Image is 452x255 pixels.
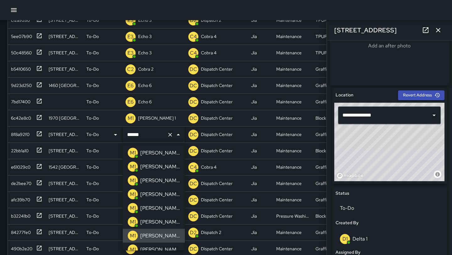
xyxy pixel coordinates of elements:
[138,33,152,40] p: Echo 3
[8,178,31,187] div: de2bee70
[315,33,348,40] div: TPUP Service Requested
[251,213,257,219] div: Jia
[251,33,257,40] div: Jia
[315,197,348,203] div: Graffiti Abated Large
[315,229,348,236] div: Graffiti Abated Large
[315,246,348,252] div: Graffiti Abated Large
[86,115,99,121] p: To-Do
[201,148,233,154] p: Dispatch Center
[315,115,348,121] div: Block Face Detailed
[49,50,80,56] div: 155 Grand Avenue
[86,99,99,105] p: To-Do
[251,180,257,187] div: Jia
[140,191,180,198] p: [PERSON_NAME] 15
[127,98,134,106] p: E6
[49,180,80,187] div: 401 9th Street
[8,112,31,121] div: 6c42e8c0
[8,96,30,105] div: 7bd17400
[276,99,302,105] div: Maintenance
[201,246,233,252] p: Dispatch Center
[140,204,180,212] p: [PERSON_NAME] 17
[201,82,233,89] p: Dispatch Center
[49,213,80,219] div: 505 17th Street
[251,197,257,203] div: Jia
[8,194,30,203] div: afc39b70
[276,213,309,219] div: Pressure Washing
[86,66,99,72] p: To-Do
[86,131,99,138] p: To-Do
[190,196,197,204] p: DC
[49,246,80,252] div: 300 17th Street
[49,66,80,72] div: 415 24th Street
[251,17,257,23] div: Jia
[138,99,152,105] p: Echo 6
[86,50,99,56] p: To-Do
[86,246,99,252] p: To-Do
[49,115,80,121] div: 1970 Broadway
[127,17,134,24] p: E3
[201,115,233,121] p: Dispatch Center
[190,82,197,90] p: DC
[315,148,348,154] div: Block Face Detailed
[315,99,348,105] div: Graffiti Abated Large
[201,164,217,170] p: Cobra 4
[315,50,348,56] div: TPUP Service Requested
[49,131,80,138] div: 43 Grand Avenue
[315,66,348,72] div: Graffiti Sticker Abated Small
[140,149,180,157] p: [PERSON_NAME] 10
[276,148,302,154] div: Maintenance
[127,82,134,90] p: E6
[140,246,180,253] p: [PERSON_NAME] 11
[190,229,197,236] p: D2
[201,17,221,23] p: Dispatch 2
[49,33,80,40] div: 206 23rd Street
[174,130,183,139] button: Close
[130,246,136,253] p: M1
[251,246,257,252] div: Jia
[190,164,197,171] p: C4
[49,197,80,203] div: 1500 Broadway
[315,17,348,23] div: TPUP Service Requested
[49,148,80,154] div: 1508 15th Street
[276,246,302,252] div: Maintenance
[8,47,32,56] div: 50c48560
[276,229,302,236] div: Maintenance
[190,213,197,220] p: DC
[201,99,233,105] p: Dispatch Center
[8,80,32,89] div: 9d23d250
[251,229,257,236] div: Jia
[251,66,257,72] div: Jia
[140,163,180,171] p: [PERSON_NAME] 12
[276,33,302,40] div: Maintenance
[276,50,302,56] div: Maintenance
[128,115,134,122] p: M1
[8,243,32,252] div: 490b2e20
[49,164,80,170] div: 1542 Broadway
[86,229,99,236] p: To-Do
[190,17,197,24] p: D2
[201,131,233,138] p: Dispatch Center
[315,164,348,170] div: Graffiti Abated Large
[8,227,31,236] div: 84277fe0
[276,66,302,72] div: Maintenance
[201,66,233,72] p: Dispatch Center
[8,161,30,170] div: e61029c0
[315,213,348,219] div: Block Face Pressure Washed
[190,115,197,122] p: DC
[276,82,302,89] div: Maintenance
[201,180,233,187] p: Dispatch Center
[49,82,80,89] div: 1460 Broadway
[86,17,99,23] p: To-Do
[86,82,99,89] p: To-Do
[190,66,197,73] p: DC
[127,33,134,41] p: E3
[276,115,302,121] div: Maintenance
[251,82,257,89] div: Jia
[251,50,257,56] div: Jia
[190,245,197,253] p: DC
[251,164,257,170] div: Jia
[190,180,197,187] p: DC
[251,99,257,105] div: Jia
[86,164,99,170] p: To-Do
[86,33,99,40] p: To-Do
